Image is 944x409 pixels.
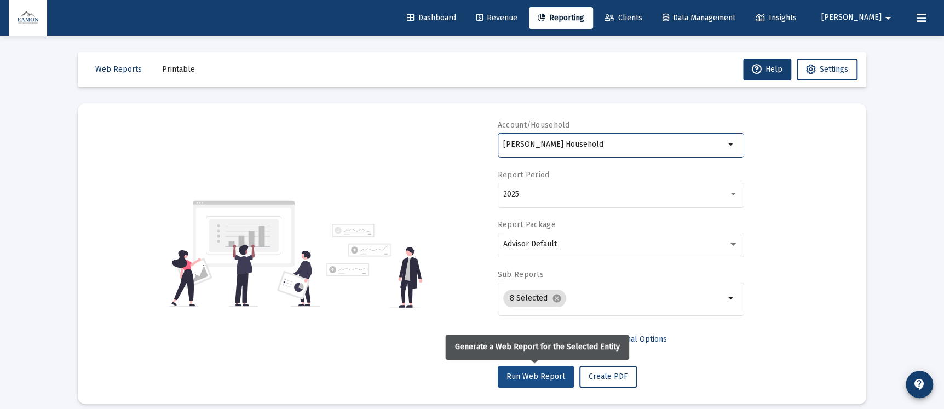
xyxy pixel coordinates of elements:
[752,65,782,74] span: Help
[797,59,857,80] button: Settings
[538,13,584,22] span: Reporting
[498,270,544,279] label: Sub Reports
[725,292,738,305] mat-icon: arrow_drop_down
[169,199,320,308] img: reporting
[17,7,39,29] img: Dashboard
[596,7,651,29] a: Clients
[579,366,637,388] button: Create PDF
[756,13,797,22] span: Insights
[498,220,556,229] label: Report Package
[820,65,848,74] span: Settings
[913,378,926,391] mat-icon: contact_support
[503,290,566,307] mat-chip: 8 Selected
[503,189,519,199] span: 2025
[162,65,195,74] span: Printable
[552,293,562,303] mat-icon: cancel
[506,335,583,344] span: Select Custom Period
[882,7,895,29] mat-icon: arrow_drop_down
[95,65,142,74] span: Web Reports
[503,287,725,309] mat-chip-list: Selection
[663,13,735,22] span: Data Management
[503,239,557,249] span: Advisor Default
[503,140,725,149] input: Search or select an account or household
[529,7,593,29] a: Reporting
[326,224,422,308] img: reporting-alt
[407,13,456,22] span: Dashboard
[821,13,882,22] span: [PERSON_NAME]
[498,170,550,180] label: Report Period
[398,7,465,29] a: Dashboard
[153,59,204,80] button: Printable
[87,59,151,80] button: Web Reports
[506,372,565,381] span: Run Web Report
[468,7,526,29] a: Revenue
[498,366,574,388] button: Run Web Report
[743,59,791,80] button: Help
[654,7,744,29] a: Data Management
[476,13,517,22] span: Revenue
[498,120,570,130] label: Account/Household
[747,7,805,29] a: Insights
[808,7,908,28] button: [PERSON_NAME]
[605,13,642,22] span: Clients
[589,372,628,381] span: Create PDF
[603,335,667,344] span: Additional Options
[725,138,738,151] mat-icon: arrow_drop_down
